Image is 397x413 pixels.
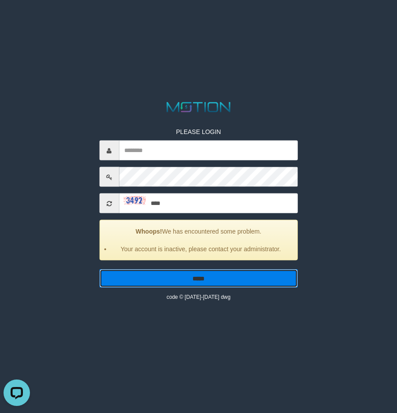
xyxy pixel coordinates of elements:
button: Open LiveChat chat widget [4,4,30,30]
li: Your account is inactive, please contact your administrator. [111,245,291,253]
p: PLEASE LOGIN [99,127,298,136]
small: code © [DATE]-[DATE] dwg [167,294,230,300]
div: We has encountered some problem. [99,220,298,260]
strong: Whoops! [136,228,162,235]
img: captcha [123,196,145,205]
img: MOTION_logo.png [164,100,234,114]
